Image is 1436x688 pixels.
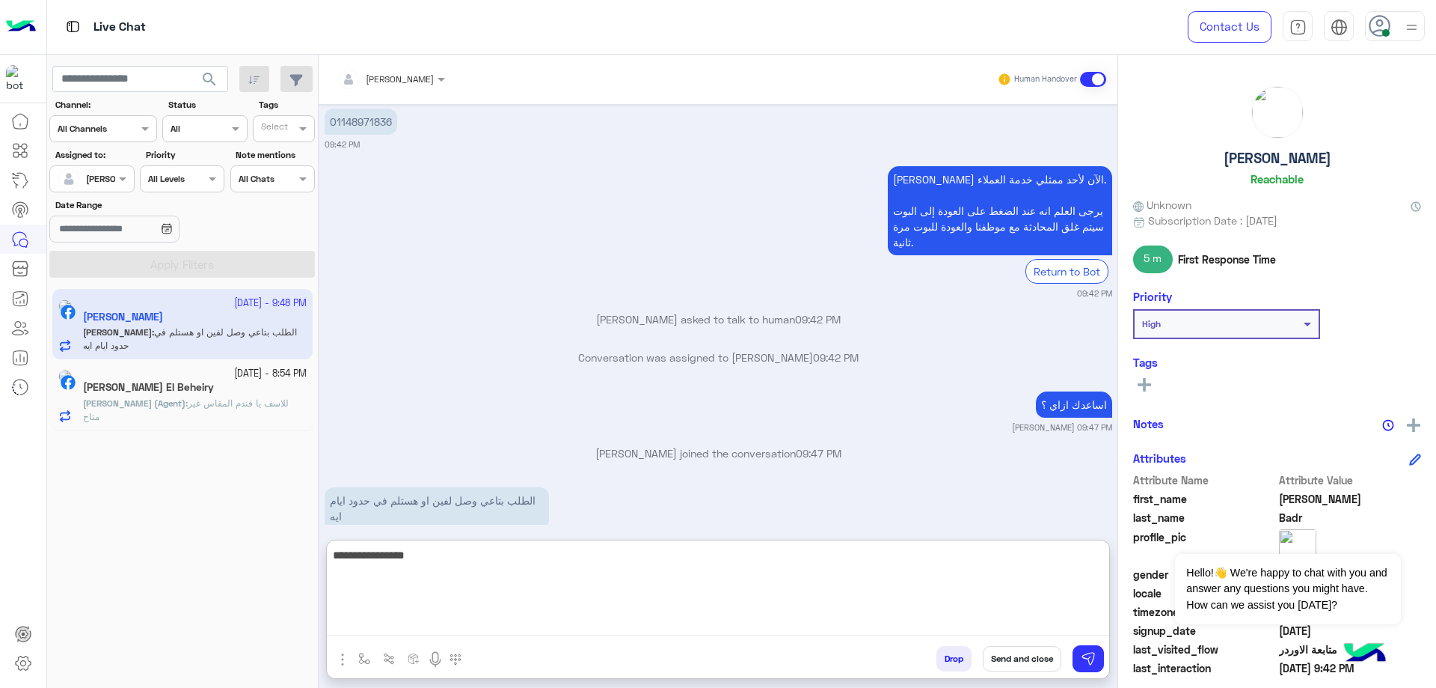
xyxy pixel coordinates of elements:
[325,350,1112,365] p: Conversation was assigned to [PERSON_NAME]
[1178,252,1276,267] span: First Response Time
[259,98,313,112] label: Tags
[1142,318,1161,329] b: High
[1133,290,1172,303] h6: Priority
[55,148,132,162] label: Assigned to:
[1279,660,1422,676] span: 2025-10-03T18:42:42.03Z
[191,66,228,98] button: search
[1133,451,1186,465] h6: Attributes
[1252,87,1303,138] img: picture
[1133,623,1276,639] span: signup_date
[1382,419,1394,431] img: notes
[1133,642,1276,657] span: last_visited_flow
[1133,567,1276,582] span: gender
[358,653,370,665] img: select flow
[1133,491,1276,507] span: first_name
[6,65,33,92] img: 713415422032625
[49,251,315,278] button: Apply Filters
[352,646,377,671] button: select flow
[6,11,36,43] img: Logo
[1407,418,1420,432] img: add
[1014,73,1077,85] small: Human Handover
[366,73,434,85] span: [PERSON_NAME]
[426,651,444,669] img: send voice note
[236,148,313,162] label: Note mentions
[813,351,859,364] span: 09:42 PM
[334,651,352,669] img: send attachment
[796,447,841,460] span: 09:47 PM
[1279,623,1422,639] span: 2024-10-20T19:41:06.259Z
[1279,510,1422,526] span: Badr
[83,398,289,422] span: للاسف يا فندم المقاس غير متاح
[55,198,223,212] label: Date Range
[83,381,214,394] h5: Mahmoud Anwr El Beheiry
[146,148,223,162] label: Priority
[83,398,185,409] span: [PERSON_NAME] (Agent)
[795,313,841,326] span: 09:42 PM
[168,98,245,112] label: Status
[1188,11,1271,43] a: Contact Us
[1133,246,1173,273] span: 5 m
[449,654,461,666] img: make a call
[325,311,1112,327] p: [PERSON_NAME] asked to talk to human
[64,17,82,36] img: tab
[1339,628,1391,681] img: hulul-logo.png
[234,367,307,381] small: [DATE] - 8:54 PM
[1331,19,1348,36] img: tab
[1251,172,1304,186] h6: Reachable
[383,653,395,665] img: Trigger scenario
[259,120,288,137] div: Select
[983,646,1061,672] button: Send and close
[1036,392,1112,418] p: 3/10/2025, 9:47 PM
[1133,604,1276,620] span: timezone
[200,70,218,88] span: search
[1279,642,1422,657] span: متابعة الاوردر
[1133,585,1276,601] span: locale
[1133,197,1191,213] span: Unknown
[1133,510,1276,526] span: last_name
[325,138,360,150] small: 09:42 PM
[888,166,1112,255] p: 3/10/2025, 9:42 PM
[1289,19,1307,36] img: tab
[1133,472,1276,488] span: Attribute Name
[1133,529,1276,564] span: profile_pic
[1077,287,1112,299] small: 09:42 PM
[1175,554,1400,624] span: Hello!👋 We're happy to chat with you and answer any questions you might have. How can we assist y...
[408,653,420,665] img: create order
[1025,259,1108,284] div: Return to Bot
[1279,491,1422,507] span: Mohamed
[402,646,426,671] button: create order
[1012,421,1112,433] small: [PERSON_NAME] 09:47 PM
[1133,660,1276,676] span: last_interaction
[55,98,156,112] label: Channel:
[58,168,79,189] img: defaultAdmin.png
[936,646,972,672] button: Drop
[1133,356,1421,369] h6: Tags
[1224,150,1331,167] h5: [PERSON_NAME]
[1279,472,1422,488] span: Attribute Value
[1283,11,1313,43] a: tab
[83,398,188,409] b: :
[93,17,146,37] p: Live Chat
[61,375,76,390] img: Facebook
[1148,213,1277,228] span: Subscription Date : [DATE]
[325,487,549,529] p: 3/10/2025, 9:48 PM
[325,445,1112,461] p: [PERSON_NAME] joined the conversation
[325,109,397,135] p: 3/10/2025, 9:42 PM
[1081,651,1096,666] img: send message
[377,646,402,671] button: Trigger scenario
[1133,417,1164,430] h6: Notes
[58,370,72,383] img: picture
[1402,18,1421,37] img: profile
